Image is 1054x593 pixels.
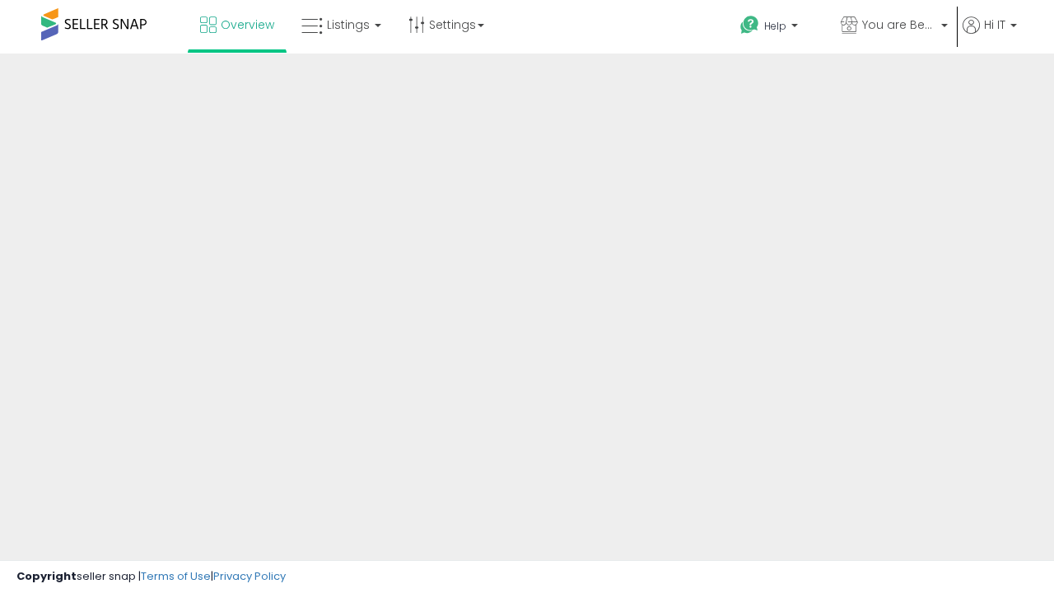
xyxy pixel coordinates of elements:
span: Overview [221,16,274,33]
a: Hi IT [963,16,1017,54]
span: Hi IT [984,16,1005,33]
span: You are Beautiful ([GEOGRAPHIC_DATA]) [862,16,936,33]
a: Help [727,2,826,54]
div: seller snap | | [16,569,286,585]
a: Terms of Use [141,568,211,584]
span: Help [764,19,786,33]
strong: Copyright [16,568,77,584]
span: Listings [327,16,370,33]
i: Get Help [739,15,760,35]
a: Privacy Policy [213,568,286,584]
